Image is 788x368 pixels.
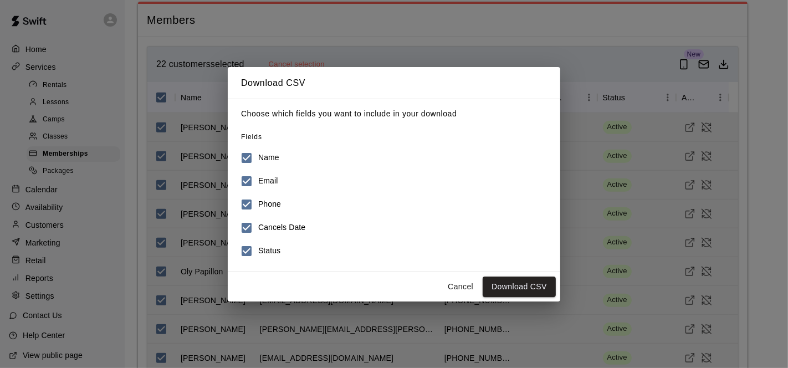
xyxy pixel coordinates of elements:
h6: Phone [258,198,281,211]
button: Download CSV [483,277,556,297]
h6: Status [258,245,280,257]
h6: Cancels Date [258,222,305,234]
h2: Download CSV [228,67,560,99]
span: Fields [241,133,262,141]
button: Cancel [443,277,478,297]
p: Choose which fields you want to include in your download [241,108,547,120]
h6: Email [258,175,278,187]
h6: Name [258,152,279,164]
